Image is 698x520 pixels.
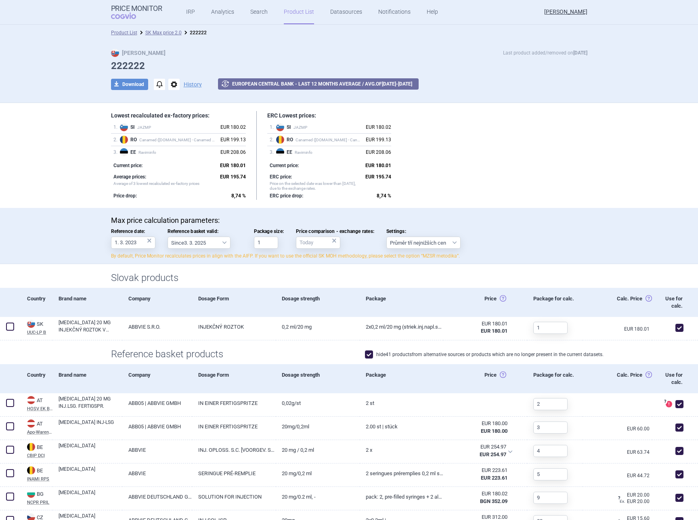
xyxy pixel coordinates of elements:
span: ? [662,399,667,404]
span: Settings: [386,229,461,234]
h1: Slovak products [111,272,587,284]
a: [MEDICAL_DATA] [59,489,122,503]
span: Reference basket valid: [168,229,242,234]
input: 1 [533,398,568,410]
div: Use for calc. [652,288,687,317]
a: SK Max price 2.0 [145,30,182,36]
div: Brand name [52,364,122,393]
img: Belgium [27,466,35,474]
abbr: NCPR PRIL [27,500,52,505]
span: ? [616,496,621,501]
strong: BGN 352.09 [480,498,507,504]
span: Raviminfo [130,150,216,155]
div: AT [27,419,52,428]
span: 3 . [270,148,276,156]
div: Calc. Price [582,364,652,393]
div: Dosage Form [192,288,276,317]
strong: RO [287,137,295,143]
a: SKSKUUC-LP B [21,319,52,335]
button: European Central Bank - Last 12 months average / avg.of[DATE]-[DATE] [218,78,419,90]
a: Price MonitorCOGVIO [111,4,162,20]
strong: ERC price drop: [270,193,303,199]
input: 1 [533,468,568,480]
strong: EUR 223.61 [481,475,507,481]
span: Package size: [254,229,284,234]
a: BGBGNCPR PRIL [21,489,52,505]
strong: SI [287,124,293,130]
strong: EUR 254.97 [480,451,506,457]
a: ATATHOSV EK BASIC [21,395,52,411]
abbr: Nájdená cena [449,443,506,458]
div: Price [443,288,527,317]
div: Dosage strength [276,288,359,317]
a: INJEKČNÝ ROZTOK [192,317,276,337]
a: Product List [111,30,137,36]
p: By default, Price Monitor recalculates prices in align with the AIFP. If you want to use the offi... [111,253,587,260]
div: BE [27,443,52,452]
abbr: INAMI RPS [27,477,52,481]
div: BG [27,490,52,499]
div: EUR 180.02 [220,123,246,131]
span: JAZMP [130,125,216,130]
a: 2 x [360,440,443,460]
a: [MEDICAL_DATA] [59,465,122,480]
span: Raviminfo [287,150,362,155]
a: EUR 44.72 [627,473,652,478]
a: 2.00 ST | Stück [360,417,443,436]
strong: Price drop: [113,193,137,199]
div: Use for calc. [652,364,687,393]
img: SK [111,49,119,57]
strong: Price Monitor [111,4,162,13]
a: 0,2 ml/20 mg [276,317,359,337]
strong: 8,74 % [377,193,391,199]
span: 1 . [113,123,120,131]
img: Romania [276,136,284,144]
strong: EE [130,149,138,155]
input: Package size: [254,237,278,249]
a: 2x0,2 ml/20 mg (striek.inj.napl.skl.) [360,317,443,337]
a: [MEDICAL_DATA] INJ-LSG [59,419,122,433]
div: EUR 254.97 [449,443,506,451]
span: 2 . [270,136,276,144]
abbr: CBIP DCI [27,453,52,458]
abbr: UUC-LP B [27,330,52,335]
img: Slovenia [120,123,128,131]
strong: EE [287,149,294,155]
div: Company [122,364,192,393]
abbr: Ex-Factory bez DPH zo zdroja [449,490,507,505]
strong: 222222 [190,30,207,36]
strong: Current price: [113,163,143,168]
li: 222222 [182,29,207,37]
strong: EUR 180.01 [481,328,507,334]
strong: RO [130,137,138,143]
abbr: Ex-Factory bez DPH zo zdroja [449,467,507,481]
a: ABBVIE [122,463,192,483]
a: ABBVIE [122,440,192,460]
div: EUR 199.13 [220,136,246,144]
div: SK [27,320,52,329]
a: ABB05 | ABBVIE GMBH [122,417,192,436]
a: ATATApo-Warenv.I [21,419,52,434]
span: 1 . [270,123,276,131]
select: Settings: [386,237,461,249]
strong: EUR 195.74 [365,174,391,180]
a: EUR 20.00 [620,493,652,497]
strong: ERC price: [270,174,292,180]
span: Reference date: [111,229,155,234]
li: SK Max price 2.0 [137,29,182,37]
div: EUR 208.06 [220,148,246,156]
a: BEBEINAMI RPS [21,465,52,481]
img: Belgium [27,443,35,451]
span: Price comparison - exchange rates: [296,229,374,234]
label: hide 41 products from alternative sources or products which are no longer present in the current ... [365,350,604,359]
a: 20MG/0,2ML [276,417,359,436]
abbr: Apo-Warenv.I [27,430,52,434]
span: COGVIO [111,13,147,19]
a: [MEDICAL_DATA] 20 MG INJ.LSG. FERTIGSPR. [59,395,122,410]
h1: Lowest recalculated ex-factory prices: [111,112,246,119]
strong: EUR 195.74 [220,174,246,180]
img: Estonia [120,148,128,156]
li: Product List [111,29,137,37]
span: JAZMP [287,125,362,130]
span: Ex. [620,499,625,503]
